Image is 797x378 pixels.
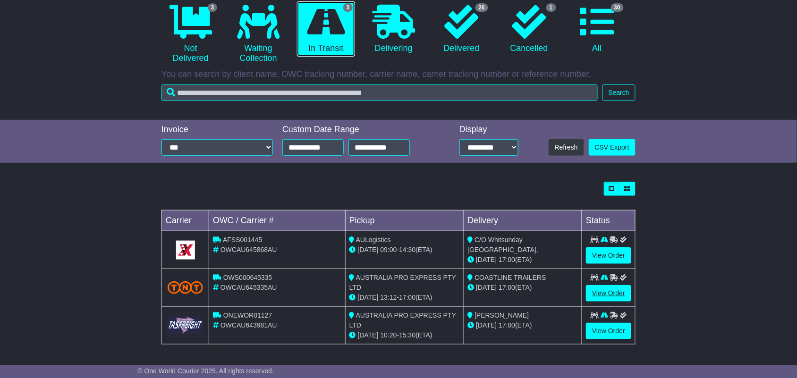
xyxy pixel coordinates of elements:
[500,1,558,57] a: 1 Cancelled
[546,3,556,12] span: 1
[475,311,529,319] span: [PERSON_NAME]
[358,331,379,339] span: [DATE]
[349,274,456,291] span: AUSTRALIA PRO EXPRESS PTY LTD
[467,236,538,253] span: C/O Whitsunday [GEOGRAPHIC_DATA],
[137,367,274,375] span: © One World Courier 2025. All rights reserved.
[168,281,203,294] img: TNT_Domestic.png
[345,210,464,231] td: Pickup
[464,210,582,231] td: Delivery
[176,241,195,260] img: GetCarrierServiceLogo
[586,323,631,339] a: View Order
[475,274,546,281] span: COASTLINE TRAILERS
[349,245,460,255] div: - (ETA)
[476,321,497,329] span: [DATE]
[161,125,273,135] div: Invoice
[162,210,209,231] td: Carrier
[399,331,415,339] span: 15:30
[467,255,578,265] div: (ETA)
[168,316,203,335] img: GetCarrierServiceLogo
[602,84,636,101] button: Search
[381,246,397,253] span: 09:00
[586,285,631,302] a: View Order
[611,3,624,12] span: 30
[161,69,636,80] p: You can search by client name, OWC tracking number, carrier name, carrier tracking number or refe...
[549,139,584,156] button: Refresh
[223,274,272,281] span: OWS000645335
[586,247,631,264] a: View Order
[343,3,353,12] span: 3
[568,1,626,57] a: 30 All
[399,294,415,301] span: 17:00
[349,311,456,329] span: AUSTRALIA PRO EXPRESS PTY LTD
[349,330,460,340] div: - (ETA)
[161,1,220,67] a: 3 Not Delivered
[499,284,515,291] span: 17:00
[476,256,497,263] span: [DATE]
[365,1,423,57] a: Delivering
[356,236,391,244] span: AULogistics
[582,210,636,231] td: Status
[358,246,379,253] span: [DATE]
[209,210,346,231] td: OWC / Carrier #
[229,1,287,67] a: Waiting Collection
[381,331,397,339] span: 10:20
[223,236,262,244] span: AFSS001445
[220,246,277,253] span: OWCAU645868AU
[589,139,636,156] a: CSV Export
[381,294,397,301] span: 13:12
[358,294,379,301] span: [DATE]
[223,311,272,319] span: ONEWOR01127
[349,293,460,302] div: - (ETA)
[476,284,497,291] span: [DATE]
[282,125,434,135] div: Custom Date Range
[432,1,491,57] a: 26 Delivered
[467,283,578,293] div: (ETA)
[399,246,415,253] span: 14:30
[220,284,277,291] span: OWCAU645335AU
[208,3,218,12] span: 3
[475,3,488,12] span: 26
[220,321,277,329] span: OWCAU643981AU
[297,1,355,57] a: 3 In Transit
[467,320,578,330] div: (ETA)
[499,256,515,263] span: 17:00
[459,125,518,135] div: Display
[499,321,515,329] span: 17:00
